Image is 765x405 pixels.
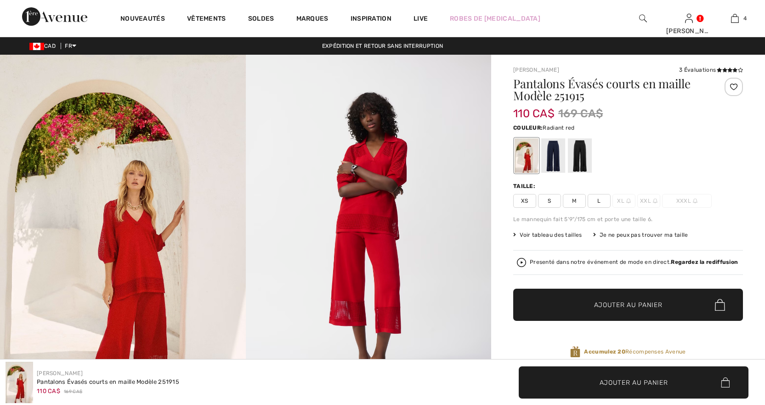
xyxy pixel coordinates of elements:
[538,194,561,208] span: S
[513,125,543,131] span: Couleur:
[519,366,748,399] button: Ajouter au panier
[721,377,730,388] img: Bag.svg
[593,231,688,239] div: Je ne peux pas trouver ma taille
[187,15,226,24] a: Vêtements
[6,362,33,403] img: Pantalons &Eacute;vas&eacute;s Courts en Maille mod&egrave;le 251915
[743,14,747,23] span: 4
[450,14,540,23] a: Robes de [MEDICAL_DATA]
[584,348,686,356] span: Récompenses Avenue
[568,138,592,173] div: Noir
[666,26,711,36] div: [PERSON_NAME]
[685,13,693,24] img: Mes infos
[653,199,657,203] img: ring-m.svg
[248,15,274,24] a: Soldes
[513,289,743,321] button: Ajouter au panier
[731,13,739,24] img: Mon panier
[612,194,635,208] span: XL
[570,346,580,358] img: Récompenses Avenue
[513,194,536,208] span: XS
[296,15,329,24] a: Marques
[37,370,83,376] a: [PERSON_NAME]
[37,388,60,394] span: 110 CA$
[626,199,631,203] img: ring-m.svg
[513,67,559,73] a: [PERSON_NAME]
[685,14,693,23] a: Se connecter
[29,43,59,49] span: CAD
[541,138,565,173] div: Bleu Nuit
[588,194,611,208] span: L
[637,194,660,208] span: XXL
[414,14,428,23] a: Live
[351,15,391,24] span: Inspiration
[671,259,738,265] strong: Regardez la rediffusion
[679,66,743,74] div: 3 Évaluations
[693,199,697,203] img: ring-m.svg
[712,13,757,24] a: 4
[530,259,738,265] div: Presenté dans notre événement de mode en direct.
[543,125,574,131] span: Radiant red
[513,215,743,223] div: Le mannequin fait 5'9"/175 cm et porte une taille 6.
[513,231,582,239] span: Voir tableau des tailles
[65,43,76,49] span: FR
[513,78,705,102] h1: Pantalons Évasés courts en maille Modèle 251915
[639,13,647,24] img: recherche
[594,300,663,310] span: Ajouter au panier
[584,348,625,355] strong: Accumulez 20
[513,98,555,120] span: 110 CA$
[29,43,44,50] img: Canadian Dollar
[715,299,725,311] img: Bag.svg
[662,194,712,208] span: XXXL
[517,258,526,267] img: Regardez la rediffusion
[120,15,165,24] a: Nouveautés
[513,182,537,190] div: Taille:
[563,194,586,208] span: M
[22,7,87,26] img: 1ère Avenue
[515,138,538,173] div: Radiant red
[37,377,179,387] div: Pantalons Évasés courts en maille Modèle 251915
[64,388,82,395] span: 169 CA$
[558,105,603,122] span: 169 CA$
[600,377,668,387] span: Ajouter au panier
